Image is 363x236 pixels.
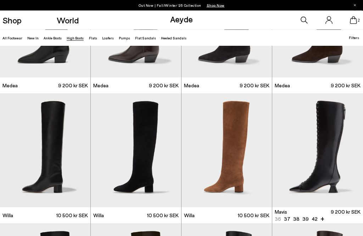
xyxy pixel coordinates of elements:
[272,78,363,94] a: Medea 9 200 kr SEK
[93,82,108,89] span: Medea
[331,209,361,223] span: 9 200 kr SEK
[91,208,181,224] a: Willa 10 500 kr SEK
[312,216,318,223] li: 42
[275,209,287,216] span: Mavis
[2,16,22,24] a: Shop
[238,212,269,219] span: 10 500 kr SEK
[161,36,186,40] a: Heeled Sandals
[181,94,272,208] img: Willa Suede Knee-High Boots
[284,216,290,223] li: 37
[27,36,39,40] a: New In
[170,14,193,24] a: Aeyde
[320,215,324,223] li: +
[2,82,18,89] span: Medea
[357,18,361,22] span: 2
[57,16,79,24] a: World
[67,36,84,40] a: High Boots
[89,36,97,40] a: Flats
[184,212,195,219] span: Willa
[181,78,272,94] a: Medea 9 200 kr SEK
[272,94,363,208] div: 1 / 6
[240,82,269,89] span: 9 200 kr SEK
[147,212,179,219] span: 10 500 kr SEK
[135,36,156,40] a: Flat Sandals
[275,82,290,89] span: Medea
[56,212,88,219] span: 10 500 kr SEK
[91,94,181,208] img: Willa Suede Over-Knee Boots
[102,36,114,40] a: Loafers
[93,212,104,219] span: Willa
[349,35,359,40] span: Filters
[149,82,179,89] span: 9 200 kr SEK
[350,16,357,24] a: 2
[302,216,309,223] li: 39
[272,94,363,208] a: Next slide Previous slide
[184,82,199,89] span: Medea
[272,208,363,224] a: Mavis 36 37 38 39 42 + 9 200 kr SEK
[139,2,225,9] p: Out Now | Fall/Winter ‘25 Collection
[293,216,300,223] li: 38
[2,212,13,219] span: Willa
[181,208,272,224] a: Willa 10 500 kr SEK
[119,36,130,40] a: Pumps
[58,82,88,89] span: 9 200 kr SEK
[272,94,363,208] img: Mavis Lace-Up High Boots
[331,82,361,89] span: 9 200 kr SEK
[207,3,225,7] span: Navigate to /collections/new-in
[2,36,22,40] a: All Footwear
[91,78,181,94] a: Medea 9 200 kr SEK
[44,36,62,40] a: Ankle Boots
[275,216,312,223] ul: variant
